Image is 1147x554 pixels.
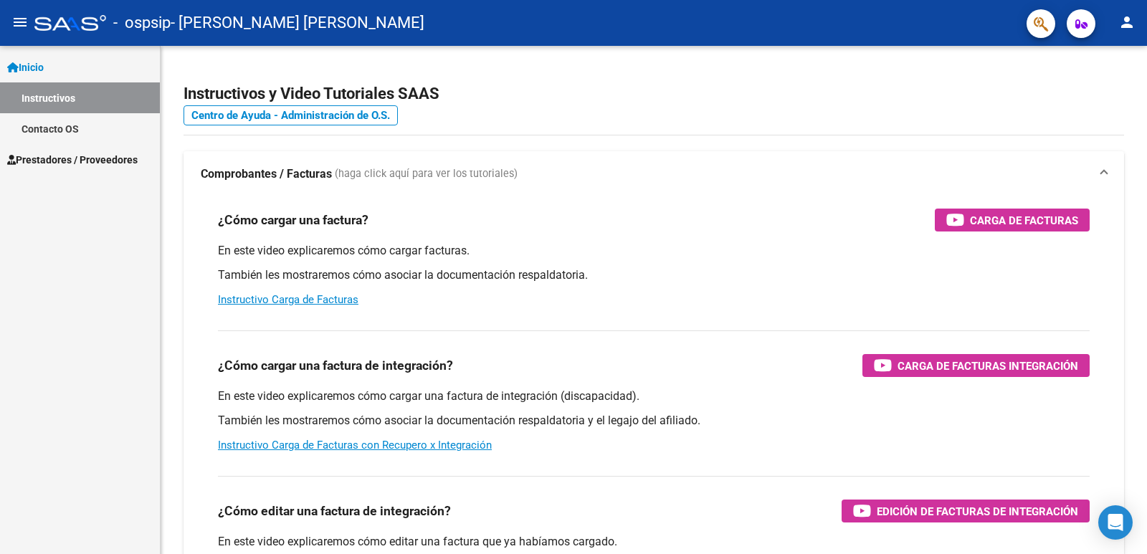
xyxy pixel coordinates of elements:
button: Edición de Facturas de integración [842,500,1090,522]
p: También les mostraremos cómo asociar la documentación respaldatoria y el legajo del afiliado. [218,413,1090,429]
span: Prestadores / Proveedores [7,152,138,168]
span: - [PERSON_NAME] [PERSON_NAME] [171,7,424,39]
mat-expansion-panel-header: Comprobantes / Facturas (haga click aquí para ver los tutoriales) [184,151,1124,197]
mat-icon: menu [11,14,29,31]
a: Centro de Ayuda - Administración de O.S. [184,105,398,125]
h2: Instructivos y Video Tutoriales SAAS [184,80,1124,108]
span: Inicio [7,59,44,75]
div: Open Intercom Messenger [1098,505,1133,540]
h3: ¿Cómo cargar una factura de integración? [218,355,453,376]
button: Carga de Facturas [935,209,1090,231]
span: (haga click aquí para ver los tutoriales) [335,166,518,182]
p: En este video explicaremos cómo cargar una factura de integración (discapacidad). [218,388,1090,404]
span: Edición de Facturas de integración [877,502,1078,520]
a: Instructivo Carga de Facturas [218,293,358,306]
strong: Comprobantes / Facturas [201,166,332,182]
span: Carga de Facturas Integración [898,357,1078,375]
button: Carga de Facturas Integración [862,354,1090,377]
h3: ¿Cómo cargar una factura? [218,210,368,230]
p: También les mostraremos cómo asociar la documentación respaldatoria. [218,267,1090,283]
span: - ospsip [113,7,171,39]
p: En este video explicaremos cómo cargar facturas. [218,243,1090,259]
span: Carga de Facturas [970,211,1078,229]
p: En este video explicaremos cómo editar una factura que ya habíamos cargado. [218,534,1090,550]
a: Instructivo Carga de Facturas con Recupero x Integración [218,439,492,452]
mat-icon: person [1118,14,1136,31]
h3: ¿Cómo editar una factura de integración? [218,501,451,521]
